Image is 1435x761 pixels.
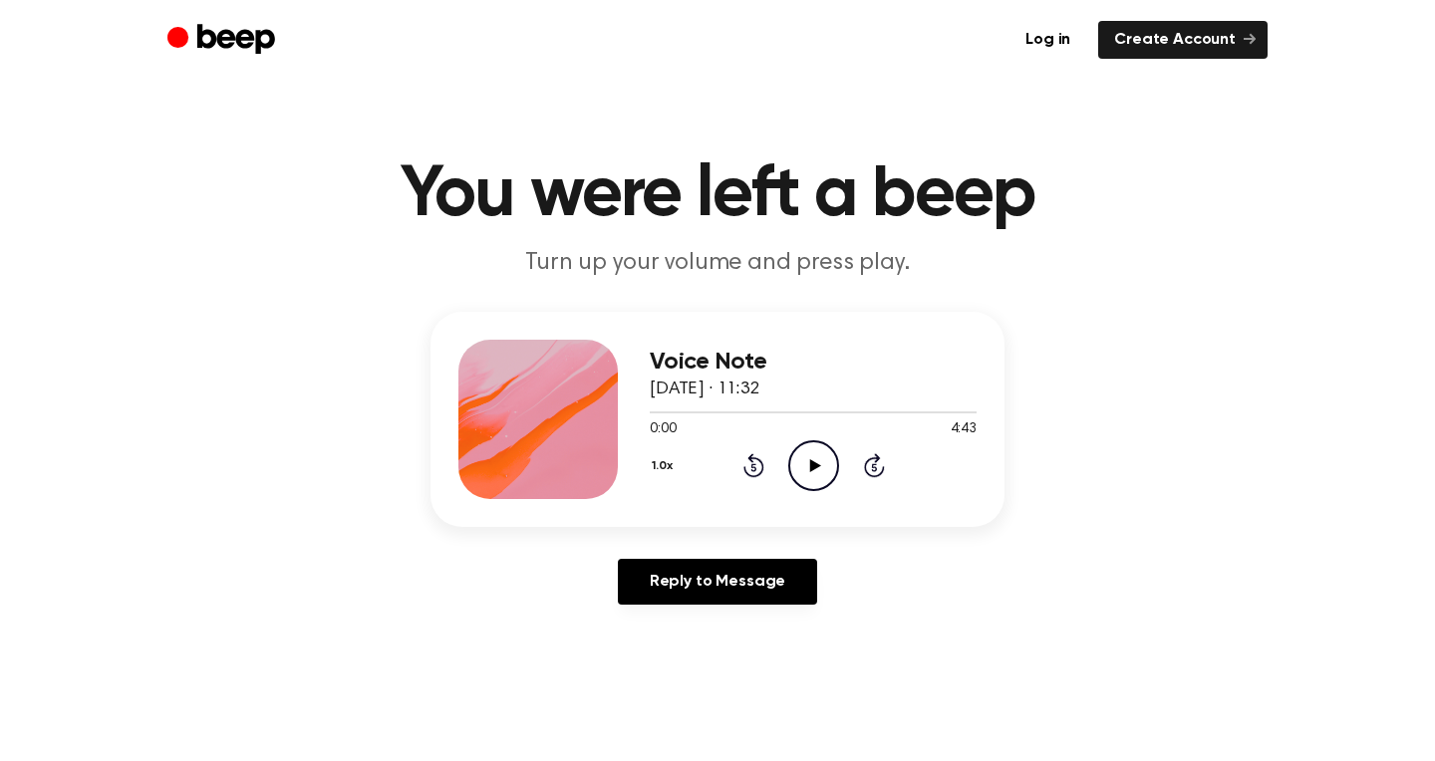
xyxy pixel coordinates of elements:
[650,380,759,398] span: [DATE] · 11:32
[618,559,817,605] a: Reply to Message
[167,21,280,60] a: Beep
[650,449,681,483] button: 1.0x
[650,419,676,440] span: 0:00
[951,419,977,440] span: 4:43
[207,159,1228,231] h1: You were left a beep
[1098,21,1268,59] a: Create Account
[335,247,1100,280] p: Turn up your volume and press play.
[1009,21,1086,59] a: Log in
[650,349,977,376] h3: Voice Note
